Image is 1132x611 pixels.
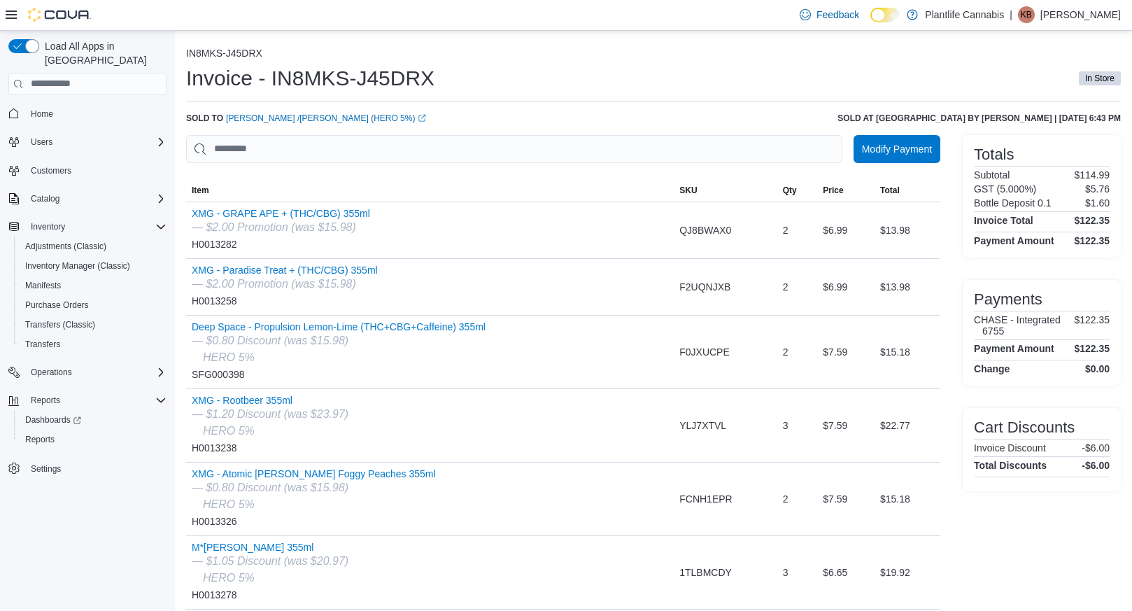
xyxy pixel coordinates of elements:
[1040,6,1121,23] p: [PERSON_NAME]
[192,321,486,383] div: SFG000398
[1085,363,1110,374] h4: $0.00
[28,8,91,22] img: Cova
[14,410,172,430] a: Dashboards
[974,235,1054,246] h4: Payment Amount
[837,113,1121,124] h6: Sold at [GEOGRAPHIC_DATA] by [PERSON_NAME] | [DATE] 6:43 PM
[203,351,255,363] i: HERO 5%
[31,463,61,475] span: Settings
[20,258,167,274] span: Inventory Manager (Classic)
[192,395,348,456] div: H0013238
[25,459,167,477] span: Settings
[1018,6,1035,23] div: Kim Bore
[679,222,731,239] span: QJ8BWAX0
[783,185,797,196] span: Qty
[1074,169,1110,181] p: $114.99
[25,162,77,179] a: Customers
[14,237,172,256] button: Adjustments (Classic)
[20,412,87,428] a: Dashboards
[31,108,53,120] span: Home
[20,258,136,274] a: Inventory Manager (Classic)
[3,160,172,181] button: Customers
[186,179,674,202] button: Item
[875,179,940,202] button: Total
[880,185,900,196] span: Total
[974,291,1042,308] h3: Payments
[974,169,1010,181] h6: Subtotal
[3,104,172,124] button: Home
[974,215,1033,226] h4: Invoice Total
[192,406,348,423] div: — $1.20 Discount (was $23.97)
[192,332,486,349] div: — $0.80 Discount (was $15.98)
[20,316,167,333] span: Transfers (Classic)
[875,216,940,244] div: $13.98
[679,185,697,196] span: SKU
[1085,183,1110,195] p: $5.76
[31,165,71,176] span: Customers
[862,142,932,156] span: Modify Payment
[777,338,818,366] div: 2
[777,179,818,202] button: Qty
[982,325,1061,337] h6: 6755
[20,431,60,448] a: Reports
[25,434,55,445] span: Reports
[3,189,172,209] button: Catalog
[3,391,172,410] button: Reports
[875,273,940,301] div: $13.98
[25,134,167,150] span: Users
[192,468,436,530] div: H0013326
[25,241,106,252] span: Adjustments (Classic)
[14,295,172,315] button: Purchase Orders
[1085,197,1110,209] p: $1.60
[31,193,59,204] span: Catalog
[203,572,255,584] i: HERO 5%
[14,256,172,276] button: Inventory Manager (Classic)
[186,135,842,163] input: This is a search bar. As you type, the results lower in the page will automatically filter.
[203,498,255,510] i: HERO 5%
[974,363,1010,374] h4: Change
[777,485,818,513] div: 2
[25,190,65,207] button: Catalog
[3,217,172,237] button: Inventory
[854,135,940,163] button: Modify Payment
[25,461,66,477] a: Settings
[8,98,167,515] nav: Complex example
[25,319,95,330] span: Transfers (Classic)
[14,430,172,449] button: Reports
[192,468,436,479] button: XMG - Atomic [PERSON_NAME] Foggy Peaches 355ml
[25,105,167,122] span: Home
[817,559,875,587] div: $6.65
[25,280,61,291] span: Manifests
[20,297,167,314] span: Purchase Orders
[1074,235,1110,246] h4: $122.35
[25,190,167,207] span: Catalog
[192,276,378,293] div: — $2.00 Promotion (was $15.98)
[1074,343,1110,354] h4: $122.35
[817,273,875,301] div: $6.99
[203,425,255,437] i: HERO 5%
[1074,215,1110,226] h4: $122.35
[192,395,348,406] button: XMG - Rootbeer 355ml
[1082,460,1110,471] h4: -$6.00
[25,364,78,381] button: Operations
[823,185,843,196] span: Price
[777,273,818,301] div: 2
[875,338,940,366] div: $15.18
[14,335,172,354] button: Transfers
[679,417,726,434] span: YLJ7XTVL
[817,412,875,440] div: $7.59
[777,216,818,244] div: 2
[1082,442,1110,454] p: -$6.00
[192,542,348,603] div: H0013278
[192,208,370,219] button: XMG - GRAPE APE + (THC/CBG) 355ml
[25,392,167,409] span: Reports
[817,338,875,366] div: $7.59
[31,395,60,406] span: Reports
[192,542,348,553] button: M*[PERSON_NAME] 355ml
[418,114,426,122] svg: External link
[679,344,730,360] span: F0JXUCPE
[14,276,172,295] button: Manifests
[875,412,940,440] div: $22.77
[1021,6,1032,23] span: KB
[31,221,65,232] span: Inventory
[875,559,940,587] div: $19.92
